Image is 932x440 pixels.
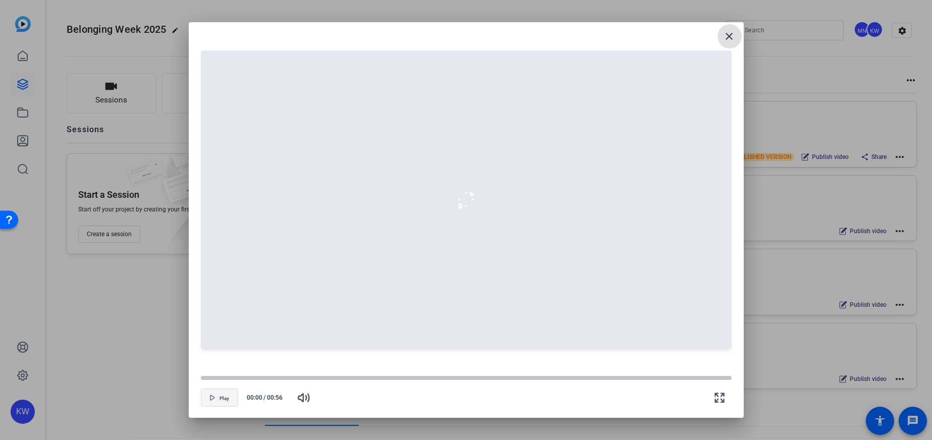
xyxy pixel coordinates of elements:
span: 00:00 [242,393,263,402]
button: Play [201,389,238,407]
mat-icon: close [724,30,736,42]
span: Play [220,396,229,402]
span: 00:56 [267,393,288,402]
div: / [242,393,288,402]
button: Fullscreen [707,386,732,410]
button: Mute [292,386,316,410]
